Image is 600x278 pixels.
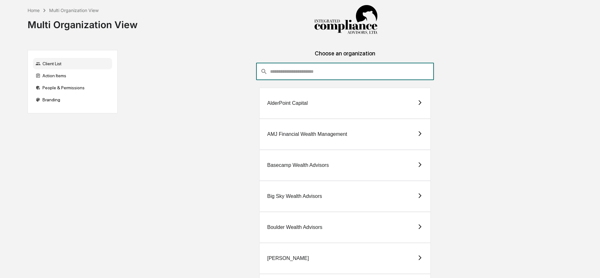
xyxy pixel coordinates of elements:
div: Client List [33,58,112,69]
div: consultant-dashboard__filter-organizations-search-bar [256,63,434,80]
div: People & Permissions [33,82,112,93]
div: Choose an organization [123,50,568,63]
div: Branding [33,94,112,105]
div: AlderPoint Capital [267,100,308,106]
div: Multi Organization View [28,14,138,30]
div: [PERSON_NAME] [267,256,309,261]
div: Home [28,8,40,13]
img: Integrated Compliance Advisors [314,5,377,35]
div: Basecamp Wealth Advisors [267,162,329,168]
div: Boulder Wealth Advisors [267,224,322,230]
div: Action Items [33,70,112,81]
div: AMJ Financial Wealth Management [267,131,347,137]
div: Big Sky Wealth Advisors [267,193,322,199]
div: Multi Organization View [49,8,99,13]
